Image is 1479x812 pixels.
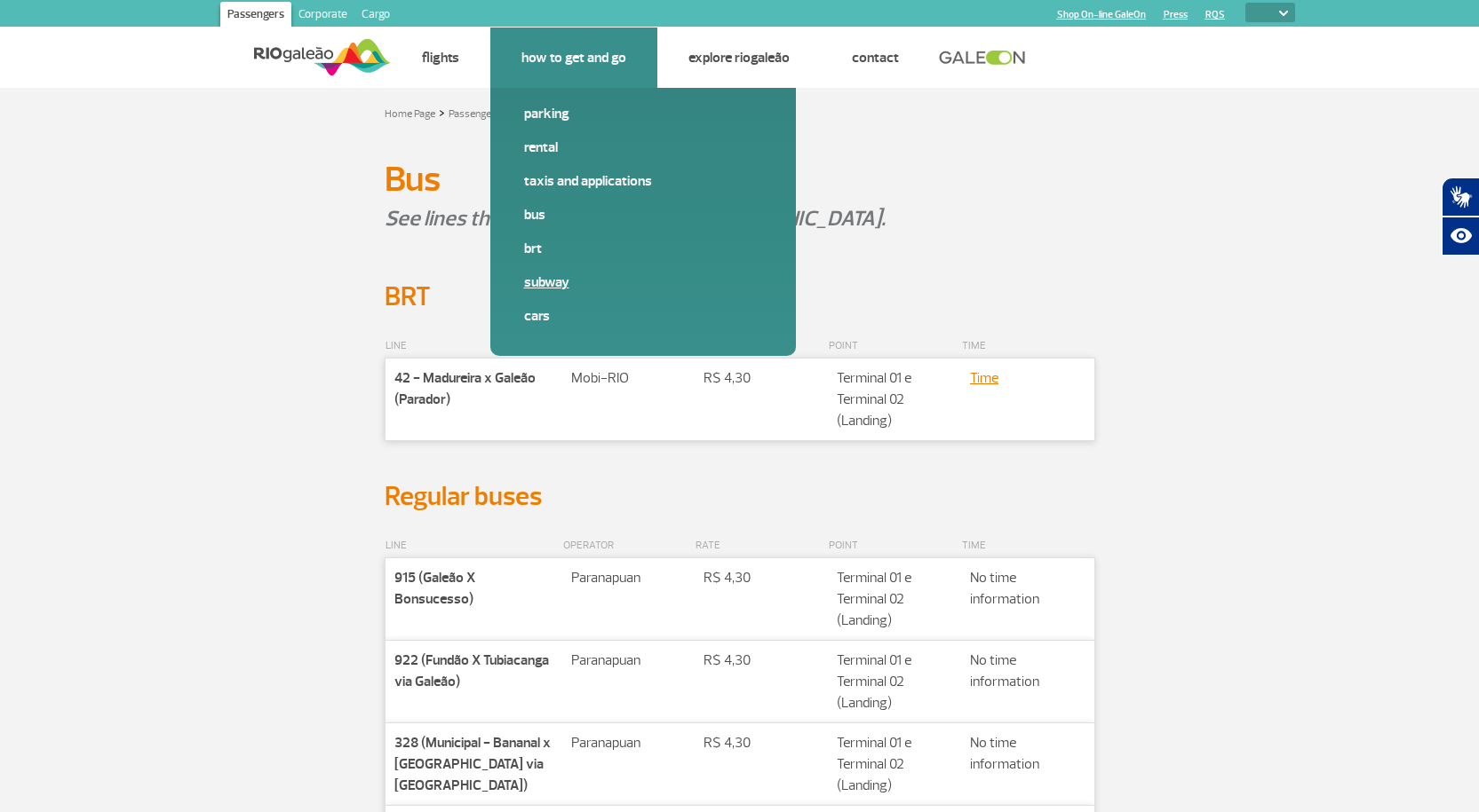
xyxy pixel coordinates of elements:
p: No time information [970,567,1085,610]
a: Parking [524,104,762,123]
a: Flights [422,49,459,67]
a: Rental [524,138,762,157]
td: Paranapuan [562,723,695,806]
p: R$ 4,30 [704,567,819,588]
a: Home Page [385,107,435,121]
a: Subway [524,272,762,292]
strong: 42 - Madureira x Galeão (Parador) [394,369,536,408]
strong: 922 (Fundão X Tubiacanga via Galeão) [394,651,549,690]
a: > [439,102,445,122]
p: Paranapuan [571,567,686,588]
p: LINE [386,535,561,556]
td: Terminal 01 e Terminal 02 (Landing) [828,558,961,641]
h2: Regular buses [385,480,1095,513]
strong: 328 (Municipal - Bananal x [GEOGRAPHIC_DATA] via [GEOGRAPHIC_DATA]) [394,734,551,794]
a: Bus [524,205,762,225]
td: Terminal 01 e Terminal 02 (Landing) [828,641,961,723]
button: Abrir tradutor de língua de sinais. [1442,177,1479,217]
a: Press [1164,9,1188,20]
a: Contact [852,49,899,67]
strong: 915 (Galeão X Bonsucesso) [394,569,475,608]
td: No time information [961,723,1094,806]
th: POINT [828,335,961,359]
a: Time [970,369,998,387]
a: Taxis and applications [524,171,762,191]
td: Terminal 01 e Terminal 02 (Landing) [828,723,961,806]
p: R$ 4,30 [704,650,819,671]
a: BRT [524,239,762,258]
h2: BRT [385,280,1095,313]
p: Paranapuan [571,650,686,671]
a: Corporate [291,2,354,30]
p: Mobi-RIO [571,367,686,389]
p: R$ 4,30 [704,732,819,753]
a: Shop On-line GaleOn [1057,9,1146,20]
p: TIME [962,335,1093,357]
a: How to get and go [521,49,626,67]
button: Abrir recursos assistivos. [1442,217,1479,256]
td: Terminal 01 e Terminal 02 (Landing) [828,359,961,441]
a: Passengers [449,107,499,121]
th: POINT [828,534,961,558]
th: RATE [695,534,828,558]
a: Explore RIOgaleão [688,49,790,67]
h1: Bus [385,164,1095,194]
p: No time information [970,650,1085,692]
p: TIME [962,535,1093,556]
p: LINE [386,335,561,357]
a: RQS [1205,9,1225,20]
a: Cars [524,306,762,326]
p: R$ 4,30 [704,367,819,389]
a: Passengers [220,2,291,30]
div: Plugin de acessibilidade da Hand Talk. [1442,177,1479,256]
a: Cargo [354,2,397,30]
p: See lines that provide services at [GEOGRAPHIC_DATA]. [385,203,1095,233]
p: OPERATOR [563,535,694,556]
